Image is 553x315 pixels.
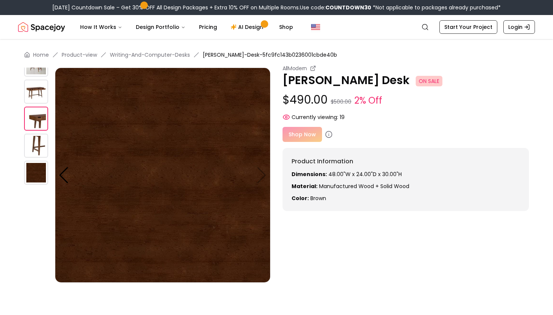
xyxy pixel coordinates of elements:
[74,20,299,35] nav: Main
[354,94,382,107] small: 2% Off
[24,107,48,131] img: https://storage.googleapis.com/spacejoy-main/assets/5fc9fc143b0236001cbde40b/product_3_coddc7gc2b0h
[416,76,442,86] span: ON SALE
[18,20,65,35] a: Spacejoy
[273,20,299,35] a: Shop
[33,51,49,59] a: Home
[292,157,520,166] h6: Product Information
[439,20,497,34] a: Start Your Project
[74,20,128,35] button: How It Works
[310,194,326,202] span: brown
[283,65,307,72] small: AllModern
[24,134,48,158] img: https://storage.googleapis.com/spacejoy-main/assets/5fc9fc143b0236001cbde40b/product_4_4lbj3o74k04
[283,93,529,107] p: $490.00
[300,4,371,11] span: Use code:
[55,68,270,283] img: https://storage.googleapis.com/spacejoy-main/assets/5fc9fc143b0236001cbde40b/product_5_m077a48e197
[292,170,327,178] strong: Dimensions:
[292,182,318,190] strong: Material:
[225,20,272,35] a: AI Design
[193,20,223,35] a: Pricing
[331,98,351,106] small: $500.00
[503,20,535,34] a: Login
[340,113,345,121] span: 19
[130,20,191,35] button: Design Portfolio
[319,182,409,190] span: Manufactured Wood + Solid Wood
[292,170,520,178] p: 48.00"W x 24.00"D x 30.00"H
[283,74,529,87] p: [PERSON_NAME] Desk
[24,51,529,59] nav: breadcrumb
[292,194,309,202] strong: Color:
[371,4,501,11] span: *Not applicable to packages already purchased*
[311,23,320,32] img: United States
[203,51,337,59] span: [PERSON_NAME]-Desk-5fc9fc143b0236001cbde40b
[18,15,535,39] nav: Global
[325,4,371,11] b: COUNTDOWN30
[110,51,190,59] a: Writing-And-Computer-Desks
[24,80,48,104] img: https://storage.googleapis.com/spacejoy-main/assets/5fc9fc143b0236001cbde40b/product_2_ll315h9cdp1h
[52,4,501,11] div: [DATE] Countdown Sale – Get 30% OFF All Design Packages + Extra 10% OFF on Multiple Rooms.
[62,51,97,59] a: Product-view
[24,161,48,185] img: https://storage.googleapis.com/spacejoy-main/assets/5fc9fc143b0236001cbde40b/product_5_m077a48e197
[292,113,338,121] span: Currently viewing:
[18,20,65,35] img: Spacejoy Logo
